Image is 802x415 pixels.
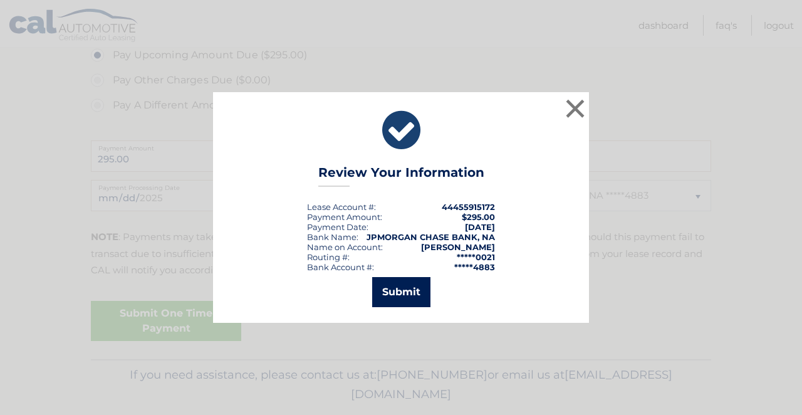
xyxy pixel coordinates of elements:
[307,222,368,232] div: :
[372,277,430,307] button: Submit
[307,212,382,222] div: Payment Amount:
[421,242,495,252] strong: [PERSON_NAME]
[465,222,495,232] span: [DATE]
[307,262,374,272] div: Bank Account #:
[563,96,588,121] button: ×
[307,222,367,232] span: Payment Date
[307,252,350,262] div: Routing #:
[367,232,495,242] strong: JPMORGAN CHASE BANK, NA
[307,202,376,212] div: Lease Account #:
[462,212,495,222] span: $295.00
[318,165,484,187] h3: Review Your Information
[307,232,358,242] div: Bank Name:
[442,202,495,212] strong: 44455915172
[307,242,383,252] div: Name on Account:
